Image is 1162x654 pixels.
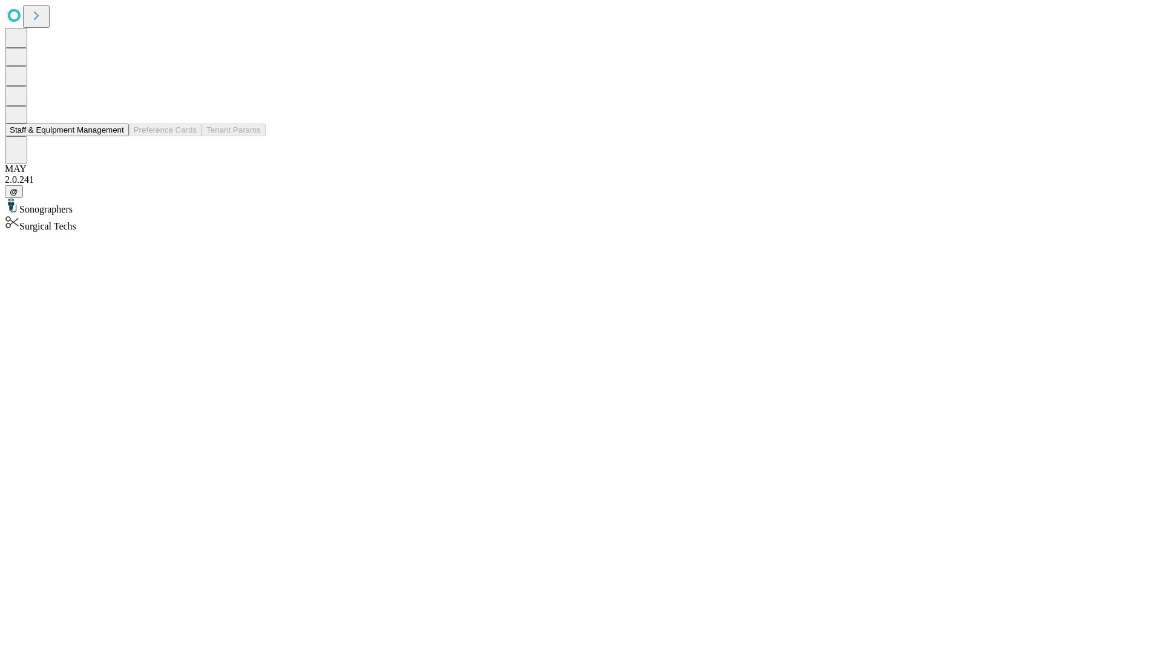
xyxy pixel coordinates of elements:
[5,185,23,198] button: @
[5,174,1157,185] div: 2.0.241
[10,187,18,196] span: @
[202,124,266,136] button: Tenant Params
[5,198,1157,215] div: Sonographers
[5,163,1157,174] div: MAY
[129,124,202,136] button: Preference Cards
[5,215,1157,232] div: Surgical Techs
[5,124,129,136] button: Staff & Equipment Management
